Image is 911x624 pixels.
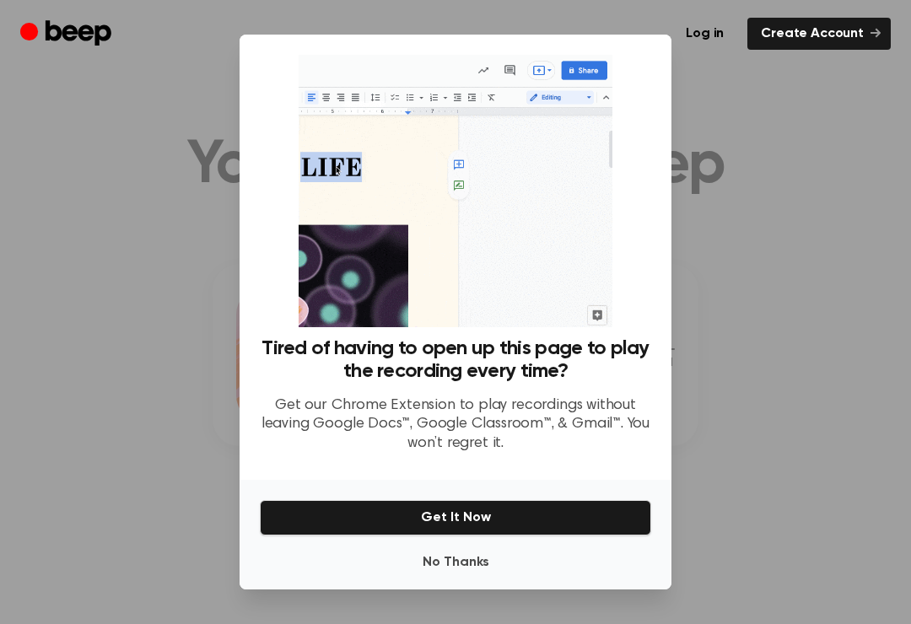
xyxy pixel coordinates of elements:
[260,546,651,579] button: No Thanks
[747,18,891,50] a: Create Account
[672,18,737,50] a: Log in
[260,337,651,383] h3: Tired of having to open up this page to play the recording every time?
[20,18,116,51] a: Beep
[299,55,612,327] img: Beep extension in action
[260,396,651,454] p: Get our Chrome Extension to play recordings without leaving Google Docs™, Google Classroom™, & Gm...
[260,500,651,535] button: Get It Now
